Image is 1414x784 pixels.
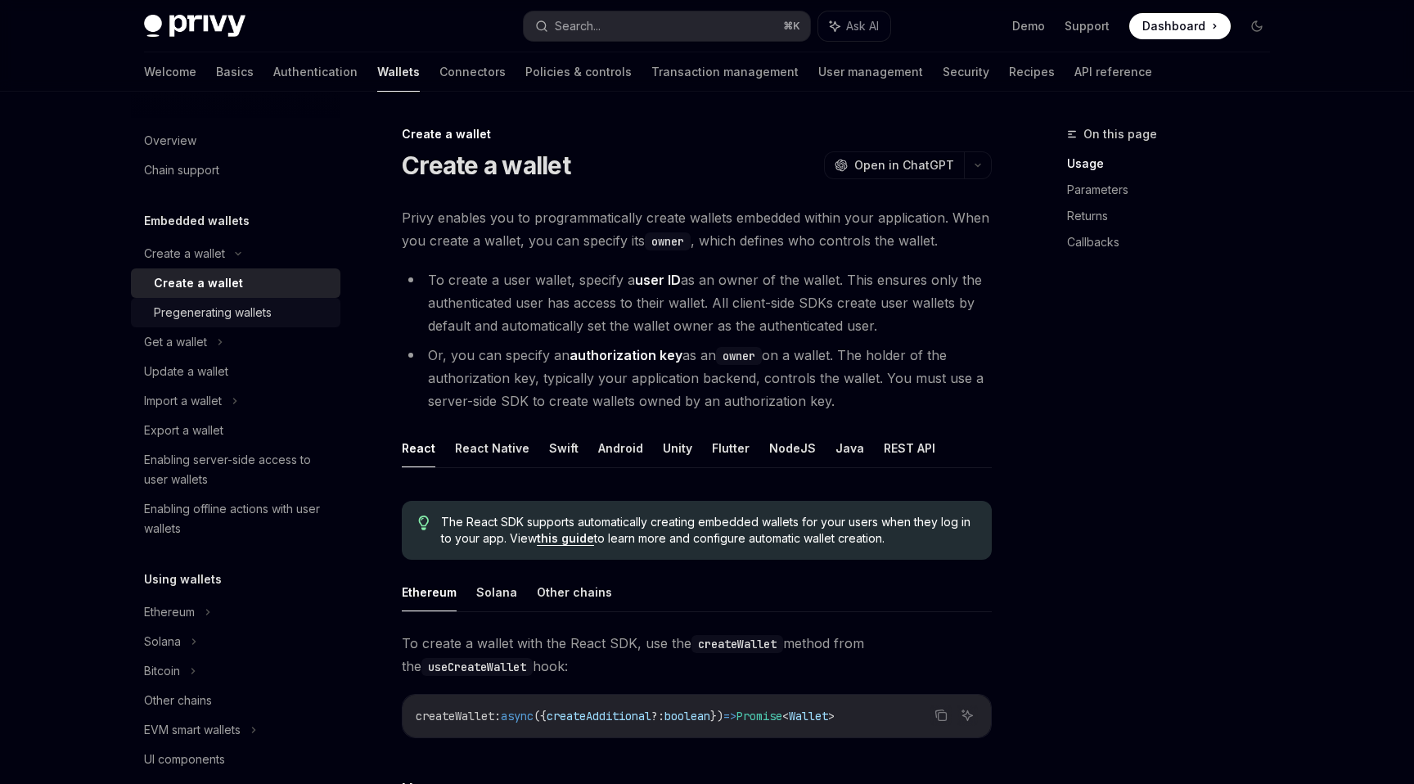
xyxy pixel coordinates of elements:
[476,573,517,611] button: Solana
[144,131,196,151] div: Overview
[664,709,710,723] span: boolean
[144,362,228,381] div: Update a wallet
[769,429,816,467] button: NodeJS
[1067,151,1283,177] a: Usage
[712,429,750,467] button: Flutter
[1129,13,1231,39] a: Dashboard
[144,244,225,264] div: Create a wallet
[144,750,225,769] div: UI components
[691,635,783,653] code: createWallet
[131,268,340,298] a: Create a wallet
[154,303,272,322] div: Pregenerating wallets
[144,450,331,489] div: Enabling server-side access to user wallets
[824,151,964,179] button: Open in ChatGPT
[144,632,181,651] div: Solana
[789,709,828,723] span: Wallet
[1012,18,1045,34] a: Demo
[846,18,879,34] span: Ask AI
[144,499,331,538] div: Enabling offline actions with user wallets
[144,160,219,180] div: Chain support
[131,686,340,715] a: Other chains
[154,273,243,293] div: Create a wallet
[144,570,222,589] h5: Using wallets
[131,357,340,386] a: Update a wallet
[131,298,340,327] a: Pregenerating wallets
[555,16,601,36] div: Search...
[402,632,992,678] span: To create a wallet with the React SDK, use the method from the hook:
[570,347,682,363] strong: authorization key
[402,268,992,337] li: To create a user wallet, specify a as an owner of the wallet. This ensures only the authenticated...
[1083,124,1157,144] span: On this page
[1065,18,1110,34] a: Support
[835,429,864,467] button: Java
[144,332,207,352] div: Get a wallet
[144,720,241,740] div: EVM smart wallets
[598,429,643,467] button: Android
[377,52,420,92] a: Wallets
[441,514,975,547] span: The React SDK supports automatically creating embedded wallets for your users when they log in to...
[402,151,570,180] h1: Create a wallet
[828,709,835,723] span: >
[549,429,579,467] button: Swift
[1009,52,1055,92] a: Recipes
[216,52,254,92] a: Basics
[1067,229,1283,255] a: Callbacks
[144,691,212,710] div: Other chains
[547,709,651,723] span: createAdditional
[723,709,736,723] span: =>
[818,11,890,41] button: Ask AI
[716,347,762,365] code: owner
[524,11,810,41] button: Search...⌘K
[144,52,196,92] a: Welcome
[1067,203,1283,229] a: Returns
[930,705,952,726] button: Copy the contents from the code block
[131,494,340,543] a: Enabling offline actions with user wallets
[418,516,430,530] svg: Tip
[1074,52,1152,92] a: API reference
[663,429,692,467] button: Unity
[854,157,954,173] span: Open in ChatGPT
[534,709,547,723] span: ({
[131,126,340,155] a: Overview
[537,531,594,546] a: this guide
[1067,177,1283,203] a: Parameters
[455,429,529,467] button: React Native
[402,206,992,252] span: Privy enables you to programmatically create wallets embedded within your application. When you c...
[144,15,245,38] img: dark logo
[1244,13,1270,39] button: Toggle dark mode
[736,709,782,723] span: Promise
[402,573,457,611] button: Ethereum
[402,344,992,412] li: Or, you can specify an as an on a wallet. The holder of the authorization key, typically your app...
[144,602,195,622] div: Ethereum
[525,52,632,92] a: Policies & controls
[501,709,534,723] span: async
[402,429,435,467] button: React
[131,416,340,445] a: Export a wallet
[783,20,800,33] span: ⌘ K
[884,429,935,467] button: REST API
[943,52,989,92] a: Security
[273,52,358,92] a: Authentication
[710,709,723,723] span: })
[144,421,223,440] div: Export a wallet
[645,232,691,250] code: owner
[818,52,923,92] a: User management
[144,391,222,411] div: Import a wallet
[131,155,340,185] a: Chain support
[144,211,250,231] h5: Embedded wallets
[439,52,506,92] a: Connectors
[144,661,180,681] div: Bitcoin
[421,658,533,676] code: useCreateWallet
[402,126,992,142] div: Create a wallet
[537,573,612,611] button: Other chains
[131,445,340,494] a: Enabling server-side access to user wallets
[416,709,494,723] span: createWallet
[635,272,681,288] strong: user ID
[1142,18,1205,34] span: Dashboard
[131,745,340,774] a: UI components
[651,709,664,723] span: ?:
[782,709,789,723] span: <
[957,705,978,726] button: Ask AI
[651,52,799,92] a: Transaction management
[494,709,501,723] span: :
